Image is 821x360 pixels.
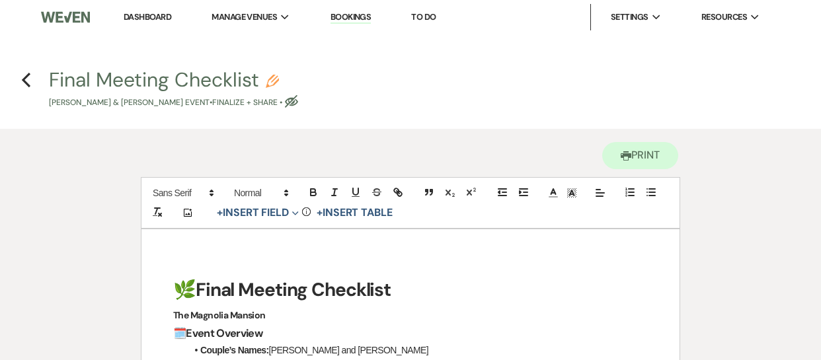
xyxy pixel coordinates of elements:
[212,205,303,221] button: Insert Field
[331,11,371,24] a: Bookings
[611,11,648,24] span: Settings
[49,96,298,109] p: [PERSON_NAME] & [PERSON_NAME] Event • Finalize + Share •
[701,11,747,24] span: Resources
[196,277,391,302] strong: Final Meeting Checklist
[217,207,223,218] span: +
[173,324,648,343] h3: 🗓️
[49,70,298,109] button: Final Meeting Checklist[PERSON_NAME] & [PERSON_NAME] Event•Finalize + Share •
[173,273,648,306] h1: 🌿
[212,11,277,24] span: Manage Venues
[411,11,436,22] a: To Do
[228,185,293,201] span: Header Formats
[602,142,678,169] button: Print
[41,3,90,31] img: Weven Logo
[544,185,563,201] span: Text Color
[312,205,397,221] button: +Insert Table
[186,343,648,357] li: [PERSON_NAME] and [PERSON_NAME]
[173,309,266,321] strong: The Magnolia Mansion
[200,345,268,355] strong: Couple’s Names:
[186,326,262,340] strong: Event Overview
[124,11,171,22] a: Dashboard
[591,185,609,201] span: Alignment
[317,207,323,218] span: +
[563,185,581,201] span: Text Background Color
